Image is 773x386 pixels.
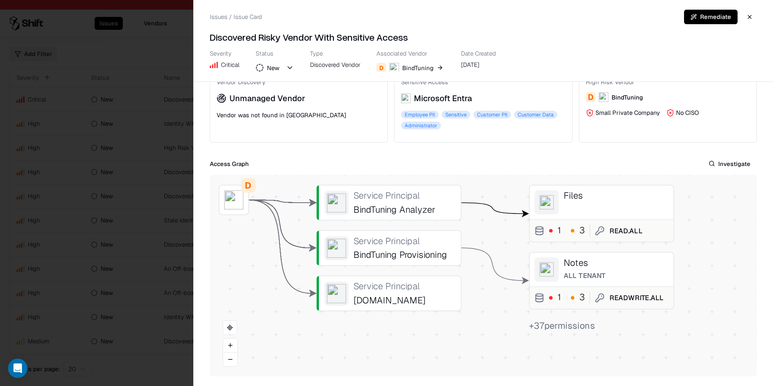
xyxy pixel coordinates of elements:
[529,320,595,332] span: + 37 permissions
[310,60,360,72] div: Discovered Vendor
[210,29,757,149] div: Highlights
[579,226,585,236] div: 3
[461,60,496,72] div: [DATE]
[586,92,595,102] div: D
[579,293,585,303] div: 3
[514,111,557,118] div: Customer Data
[229,92,305,104] div: Unmanaged Vendor
[310,50,360,57] div: Type
[353,281,456,293] div: Service Principal
[401,111,438,118] div: Employee PII
[401,122,441,129] div: Administrator
[676,108,699,117] div: No CISO
[210,160,249,168] span: Access Graph
[389,63,399,73] img: BindTuning
[256,50,294,57] div: Status
[353,204,456,216] div: BindTuning Analyzer
[210,50,240,57] div: Severity
[473,111,511,118] div: Customer PII
[595,108,660,117] div: Small Private Company
[702,156,757,171] button: Investigate
[564,191,669,202] div: Files
[586,79,750,86] div: High Risk Vendor
[610,226,643,236] div: Read.All
[217,79,381,86] div: Vendor Discovery
[402,64,434,72] div: BindTuning
[210,12,262,21] div: Issues / Issue Card
[376,60,445,75] button: DBindTuning
[353,236,456,247] div: Service Principal
[376,50,445,57] div: Associated Vendor
[401,92,472,104] div: Microsoft Entra
[353,295,456,306] div: [DOMAIN_NAME]
[558,226,561,236] div: 1
[535,293,585,303] button: 13
[564,271,606,280] span: All Tenant
[401,93,411,103] img: Microsoft Entra
[442,111,470,118] div: Sensitive
[612,93,643,102] div: BindTuning
[210,31,757,44] h4: Discovered Risky Vendor With Sensitive Access
[401,79,565,86] div: Sensitive Access
[684,10,738,24] button: Remediate
[610,293,664,303] div: ReadWrite.All
[221,60,240,69] div: Critical
[461,50,496,57] div: Date Created
[353,191,456,202] div: Service Principal
[535,226,585,236] button: 13
[217,111,381,119] div: Vendor was not found in [GEOGRAPHIC_DATA]
[599,92,608,102] img: BindTuning
[376,63,386,73] div: D
[241,178,256,193] div: D
[353,249,456,261] div: BindTuning Provisioning
[267,64,279,72] div: New
[558,293,561,303] div: 1
[564,257,669,269] div: Notes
